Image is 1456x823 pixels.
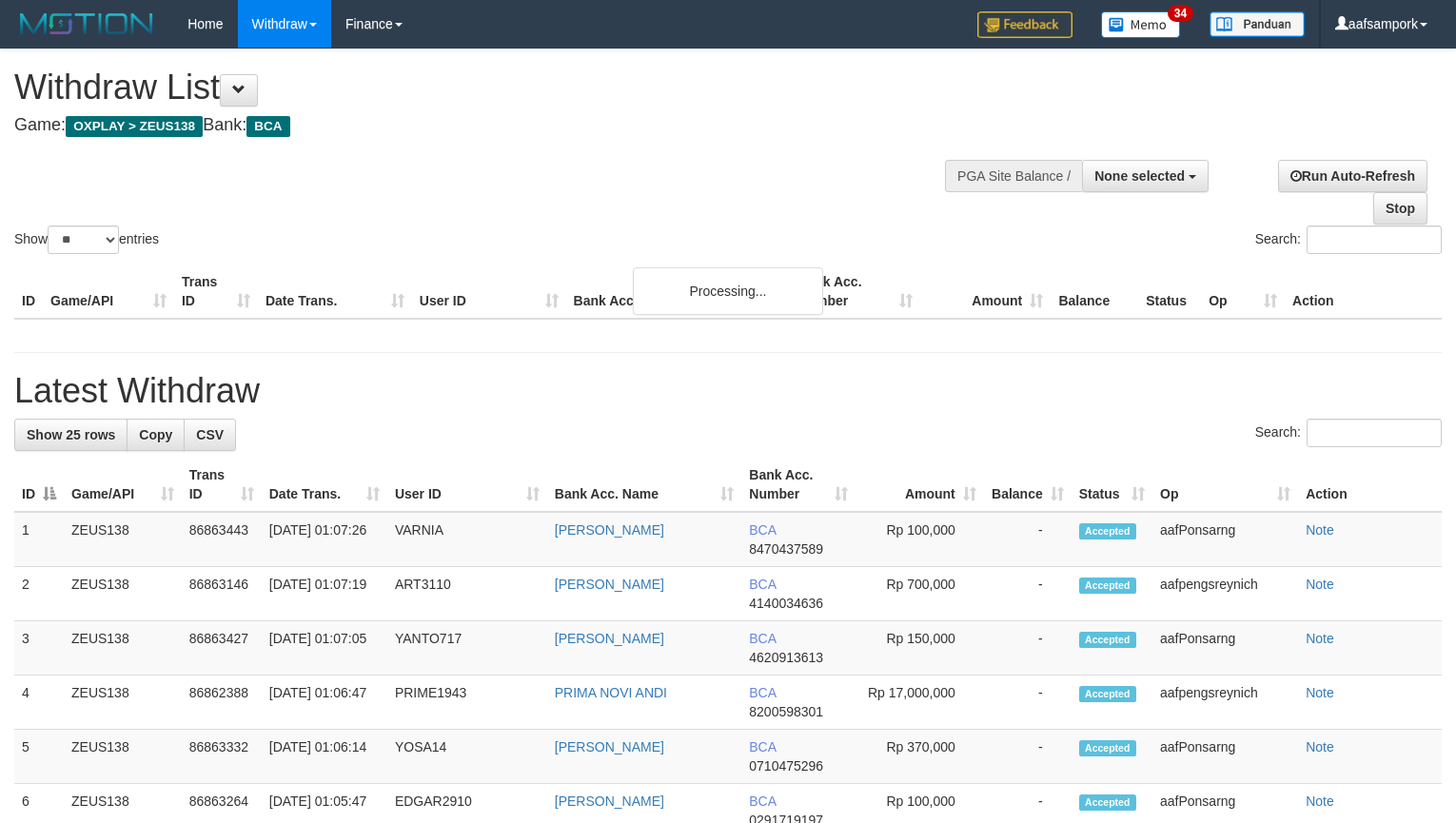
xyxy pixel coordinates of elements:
[790,265,920,319] th: Bank Acc. Number
[555,631,664,646] a: [PERSON_NAME]
[182,567,262,621] td: 86863146
[182,621,262,676] td: 86863427
[984,621,1072,676] td: -
[1306,685,1334,700] a: Note
[174,265,258,319] th: Trans ID
[1255,419,1442,447] label: Search:
[14,265,43,319] th: ID
[258,265,412,319] th: Date Trans.
[1306,739,1334,754] a: Note
[1168,5,1193,22] span: 34
[1079,686,1136,702] span: Accepted
[27,427,115,442] span: Show 25 rows
[977,11,1072,38] img: Feedback.jpg
[1079,740,1136,756] span: Accepted
[1278,160,1427,192] a: Run Auto-Refresh
[262,621,387,676] td: [DATE] 01:07:05
[14,621,64,676] td: 3
[856,567,984,621] td: Rp 700,000
[48,225,119,254] select: Showentries
[566,265,791,319] th: Bank Acc. Name
[14,458,64,512] th: ID: activate to sort column descending
[262,730,387,784] td: [DATE] 01:06:14
[387,730,547,784] td: YOSA14
[856,676,984,730] td: Rp 17,000,000
[64,458,182,512] th: Game/API: activate to sort column ascending
[14,512,64,567] td: 1
[741,458,856,512] th: Bank Acc. Number: activate to sort column ascending
[387,458,547,512] th: User ID: activate to sort column ascending
[14,730,64,784] td: 5
[387,621,547,676] td: YANTO717
[246,116,289,137] span: BCA
[984,512,1072,567] td: -
[14,116,952,135] h4: Game: Bank:
[412,265,566,319] th: User ID
[14,10,159,38] img: MOTION_logo.png
[555,685,667,700] a: PRIMA NOVI ANDI
[555,577,664,592] a: [PERSON_NAME]
[14,372,1442,410] h1: Latest Withdraw
[1298,458,1442,512] th: Action
[1152,512,1298,567] td: aafPonsarng
[984,676,1072,730] td: -
[64,730,182,784] td: ZEUS138
[749,596,823,611] span: Copy 4140034636 to clipboard
[856,512,984,567] td: Rp 100,000
[547,458,742,512] th: Bank Acc. Name: activate to sort column ascending
[749,758,823,774] span: Copy 0710475296 to clipboard
[1201,265,1285,319] th: Op
[920,265,1051,319] th: Amount
[262,512,387,567] td: [DATE] 01:07:26
[984,567,1072,621] td: -
[856,621,984,676] td: Rp 150,000
[1138,265,1201,319] th: Status
[1079,578,1136,594] span: Accepted
[1152,730,1298,784] td: aafPonsarng
[66,116,203,137] span: OXPLAY > ZEUS138
[984,730,1072,784] td: -
[555,739,664,754] a: [PERSON_NAME]
[856,730,984,784] td: Rp 370,000
[1152,567,1298,621] td: aafpengsreynich
[182,458,262,512] th: Trans ID: activate to sort column ascending
[262,567,387,621] td: [DATE] 01:07:19
[633,267,823,315] div: Processing...
[14,69,952,107] h1: Withdraw List
[64,676,182,730] td: ZEUS138
[127,419,185,451] a: Copy
[1307,419,1442,447] input: Search:
[14,676,64,730] td: 4
[1101,11,1181,38] img: Button%20Memo.svg
[749,522,776,538] span: BCA
[1306,631,1334,646] a: Note
[1255,225,1442,254] label: Search:
[64,567,182,621] td: ZEUS138
[1152,621,1298,676] td: aafPonsarng
[1373,192,1427,225] a: Stop
[1306,522,1334,538] a: Note
[1082,160,1209,192] button: None selected
[555,522,664,538] a: [PERSON_NAME]
[182,676,262,730] td: 86862388
[64,621,182,676] td: ZEUS138
[1072,458,1152,512] th: Status: activate to sort column ascending
[555,794,664,809] a: [PERSON_NAME]
[749,704,823,719] span: Copy 8200598301 to clipboard
[262,458,387,512] th: Date Trans.: activate to sort column ascending
[1285,265,1442,319] th: Action
[749,794,776,809] span: BCA
[1306,794,1334,809] a: Note
[64,512,182,567] td: ZEUS138
[1306,577,1334,592] a: Note
[182,730,262,784] td: 86863332
[1152,676,1298,730] td: aafpengsreynich
[43,265,174,319] th: Game/API
[856,458,984,512] th: Amount: activate to sort column ascending
[196,427,224,442] span: CSV
[1051,265,1138,319] th: Balance
[139,427,172,442] span: Copy
[262,676,387,730] td: [DATE] 01:06:47
[14,225,159,254] label: Show entries
[14,567,64,621] td: 2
